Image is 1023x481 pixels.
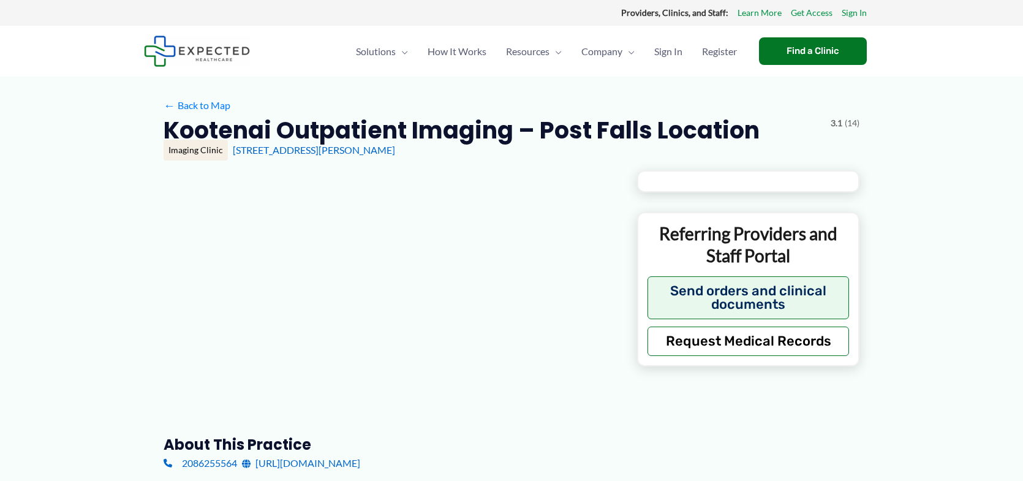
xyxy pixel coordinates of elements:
a: Learn More [738,5,782,21]
a: 2086255564 [164,454,237,472]
a: CompanyMenu Toggle [572,30,644,73]
nav: Primary Site Navigation [346,30,747,73]
a: Register [692,30,747,73]
a: ←Back to Map [164,96,230,115]
a: How It Works [418,30,496,73]
span: (14) [845,115,859,131]
span: Register [702,30,737,73]
a: Sign In [842,5,867,21]
p: Referring Providers and Staff Portal [647,222,849,267]
button: Send orders and clinical documents [647,276,849,319]
span: Resources [506,30,549,73]
button: Request Medical Records [647,327,849,356]
span: How It Works [428,30,486,73]
a: ResourcesMenu Toggle [496,30,572,73]
a: Get Access [791,5,832,21]
span: Menu Toggle [549,30,562,73]
a: Sign In [644,30,692,73]
a: Find a Clinic [759,37,867,65]
a: [URL][DOMAIN_NAME] [242,454,360,472]
h2: Kootenai Outpatient Imaging – Post Falls Location [164,115,760,145]
strong: Providers, Clinics, and Staff: [621,7,728,18]
img: Expected Healthcare Logo - side, dark font, small [144,36,250,67]
span: Sign In [654,30,682,73]
h3: About this practice [164,435,617,454]
span: 3.1 [831,115,842,131]
span: ← [164,99,175,111]
a: [STREET_ADDRESS][PERSON_NAME] [233,144,395,156]
span: Menu Toggle [396,30,408,73]
span: Solutions [356,30,396,73]
span: Menu Toggle [622,30,635,73]
a: SolutionsMenu Toggle [346,30,418,73]
div: Imaging Clinic [164,140,228,161]
span: Company [581,30,622,73]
